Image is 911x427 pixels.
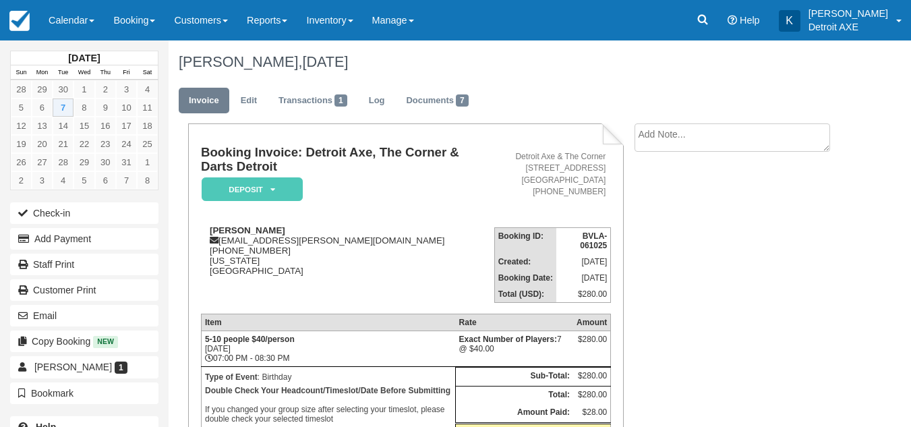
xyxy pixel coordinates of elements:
a: Edit [231,88,267,114]
h1: Booking Invoice: Detroit Axe, The Corner & Darts Detroit [201,146,494,173]
th: Thu [95,65,116,80]
a: 9 [95,98,116,117]
button: Bookmark [10,382,158,404]
a: 11 [137,98,158,117]
a: Deposit [201,177,298,202]
div: [EMAIL_ADDRESS][PERSON_NAME][DOMAIN_NAME] [PHONE_NUMBER] [US_STATE] [GEOGRAPHIC_DATA] [201,225,494,276]
th: Sub-Total: [456,367,573,386]
th: Item [201,314,455,331]
button: Add Payment [10,228,158,250]
a: Log [359,88,395,114]
a: 8 [74,98,94,117]
strong: Exact Number of Players [459,335,557,344]
a: 28 [53,153,74,171]
th: Total (USD): [494,286,556,303]
a: 28 [11,80,32,98]
a: 1 [74,80,94,98]
p: : Birthday [205,370,452,384]
button: Email [10,305,158,326]
div: K [779,10,800,32]
a: 31 [116,153,137,171]
th: Fri [116,65,137,80]
a: 26 [11,153,32,171]
th: Amount [573,314,611,331]
a: 22 [74,135,94,153]
i: Help [728,16,737,25]
button: Check-in [10,202,158,224]
span: [DATE] [302,53,348,70]
a: 2 [95,80,116,98]
th: Created: [494,254,556,270]
a: Invoice [179,88,229,114]
th: Mon [32,65,53,80]
th: Total: [456,386,573,404]
a: 24 [116,135,137,153]
span: [PERSON_NAME] [34,362,112,372]
strong: BVLA-061025 [580,231,607,250]
span: 1 [115,362,127,374]
a: 23 [95,135,116,153]
a: 20 [32,135,53,153]
th: Booking ID: [494,227,556,254]
a: 15 [74,117,94,135]
a: 30 [53,80,74,98]
b: Double Check Your Headcount/Timeslot/Date Before Submitting [205,386,450,395]
td: [DATE] [556,254,611,270]
a: 10 [116,98,137,117]
a: Transactions1 [268,88,357,114]
td: 7 @ $40.00 [456,331,573,366]
a: 7 [116,171,137,190]
th: Tue [53,65,74,80]
a: 18 [137,117,158,135]
p: Detroit AXE [809,20,888,34]
a: 16 [95,117,116,135]
a: 6 [95,171,116,190]
th: Amount Paid: [456,404,573,423]
a: [PERSON_NAME] 1 [10,356,158,378]
a: 8 [137,171,158,190]
th: Booking Date: [494,270,556,286]
a: 5 [11,98,32,117]
a: 21 [53,135,74,153]
a: 13 [32,117,53,135]
a: 30 [95,153,116,171]
a: Customer Print [10,279,158,301]
strong: Type of Event [205,372,258,382]
a: 12 [11,117,32,135]
a: 4 [53,171,74,190]
h1: [PERSON_NAME], [179,54,842,70]
a: 2 [11,171,32,190]
a: 1 [137,153,158,171]
div: $280.00 [577,335,607,355]
span: 1 [334,94,347,107]
a: 19 [11,135,32,153]
a: Documents7 [396,88,478,114]
a: 14 [53,117,74,135]
a: 3 [116,80,137,98]
em: Deposit [202,177,303,201]
a: 4 [137,80,158,98]
a: 29 [32,80,53,98]
td: [DATE] 07:00 PM - 08:30 PM [201,331,455,366]
th: Sun [11,65,32,80]
td: $28.00 [573,404,611,423]
th: Rate [456,314,573,331]
a: 25 [137,135,158,153]
a: 27 [32,153,53,171]
p: If you changed your group size after selecting your timeslot, please double check your selected t... [205,384,452,426]
a: 5 [74,171,94,190]
td: [DATE] [556,270,611,286]
span: New [93,336,118,347]
strong: 5-10 people $40/person [205,335,295,344]
a: Staff Print [10,254,158,275]
strong: [PERSON_NAME] [210,225,285,235]
a: 29 [74,153,94,171]
th: Sat [137,65,158,80]
img: checkfront-main-nav-mini-logo.png [9,11,30,31]
p: [PERSON_NAME] [809,7,888,20]
td: $280.00 [573,367,611,386]
address: Detroit Axe & The Corner [STREET_ADDRESS] [GEOGRAPHIC_DATA] [PHONE_NUMBER] [500,151,606,198]
strong: [DATE] [68,53,100,63]
td: $280.00 [573,386,611,404]
a: 3 [32,171,53,190]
